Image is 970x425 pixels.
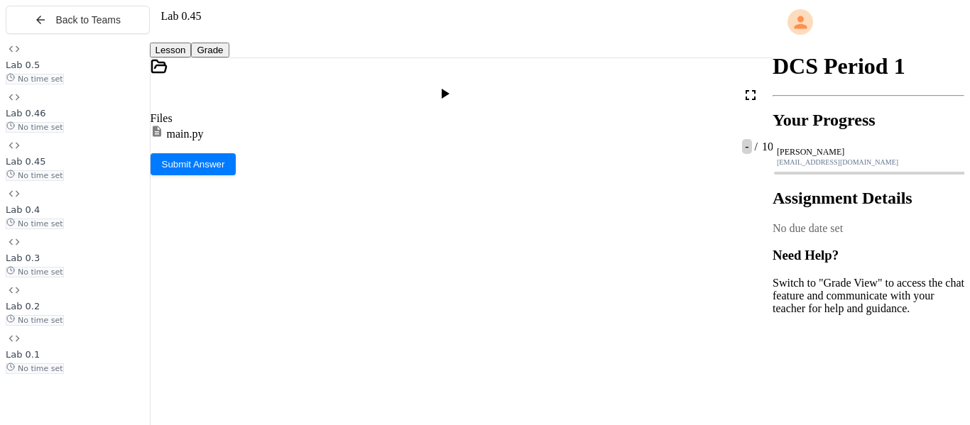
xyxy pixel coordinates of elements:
[6,253,40,263] span: Lab 0.3
[773,189,964,208] h2: Assignment Details
[6,219,64,229] span: No time set
[773,53,964,79] h1: DCS Period 1
[777,158,960,166] div: [EMAIL_ADDRESS][DOMAIN_NAME]
[773,248,964,263] h3: Need Help?
[167,128,204,140] div: main.py
[6,204,40,215] span: Lab 0.4
[6,315,64,326] span: No time set
[773,6,964,38] div: My Account
[191,43,229,57] button: Grade
[151,112,204,125] div: Files
[773,277,964,315] p: Switch to "Grade View" to access the chat feature and communicate with your teacher for help and ...
[755,140,758,153] span: /
[161,10,202,22] span: Lab 0.45
[6,349,40,360] span: Lab 0.1
[773,222,964,235] div: No due date set
[150,43,192,57] button: Lesson
[6,74,64,84] span: No time set
[6,6,150,34] button: Back to Teams
[6,170,64,181] span: No time set
[777,147,960,158] div: [PERSON_NAME]
[55,14,121,26] span: Back to Teams
[759,140,773,153] span: 10
[6,267,64,277] span: No time set
[162,159,225,170] span: Submit Answer
[742,139,751,154] span: -
[6,122,64,133] span: No time set
[6,363,64,374] span: No time set
[6,301,40,311] span: Lab 0.2
[773,111,964,130] h2: Your Progress
[151,153,236,175] button: Submit Answer
[6,156,46,167] span: Lab 0.45
[6,108,46,118] span: Lab 0.46
[6,60,40,70] span: Lab 0.5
